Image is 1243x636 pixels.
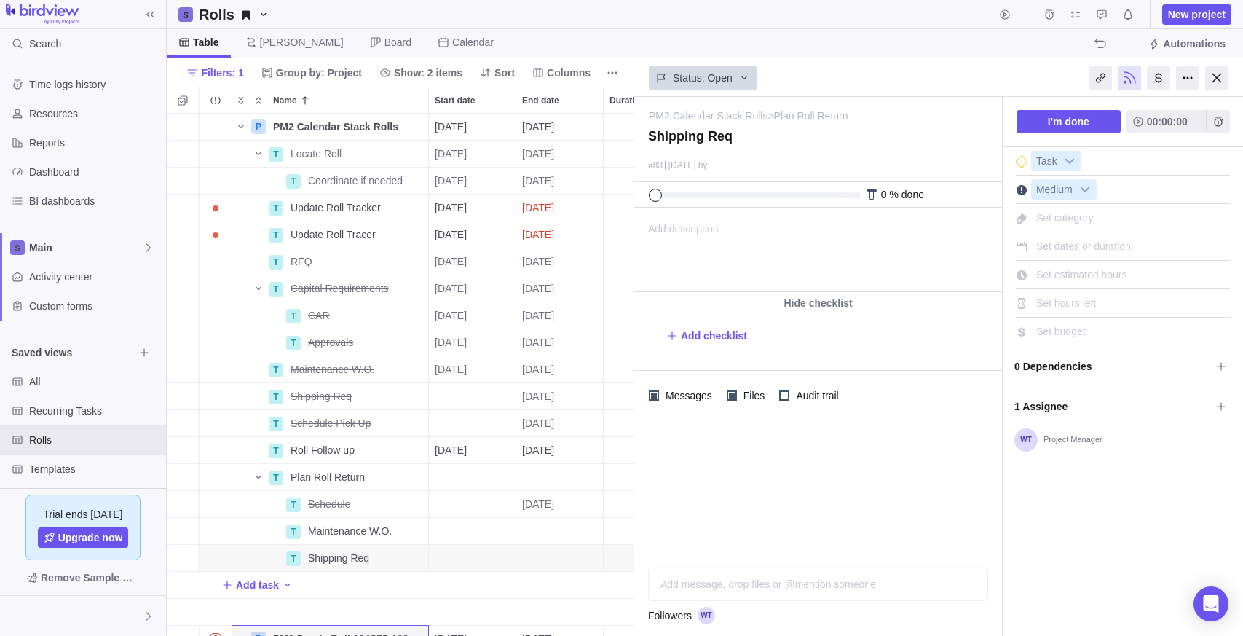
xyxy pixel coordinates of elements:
[429,302,516,329] div: Start date
[1032,152,1062,172] span: Task
[291,254,312,269] span: RFQ
[609,93,645,108] span: Duration
[522,389,554,404] span: [DATE]
[429,383,516,410] div: Start date
[1036,297,1097,309] span: Set hours left
[232,302,429,329] div: Name
[516,168,604,195] div: End date
[286,498,301,512] div: T
[604,141,691,168] div: Duration
[286,309,301,323] div: T
[269,255,283,270] div: T
[200,195,232,221] div: Trouble indication
[291,281,389,296] span: Capital Requirements
[232,114,429,141] div: Name
[29,404,160,418] span: Recurring Tasks
[200,275,232,302] div: Trouble indication
[29,194,160,208] span: BI dashboards
[232,518,429,545] div: Name
[522,173,554,188] span: [DATE]
[200,356,232,383] div: Trouble indication
[200,383,232,410] div: Trouble indication
[232,275,429,302] div: Name
[200,221,232,248] div: Trouble indication
[881,189,887,200] span: 0
[522,254,554,269] span: [DATE]
[429,437,516,464] div: Start date
[516,410,604,437] div: End date
[232,248,429,275] div: Name
[236,578,279,592] span: Add task
[232,329,429,356] div: Name
[429,599,516,626] div: Start date
[200,464,232,491] div: Trouble indication
[604,437,691,464] div: Duration
[604,168,691,195] div: Duration
[269,147,283,162] div: T
[1036,212,1094,224] span: Set category
[291,200,381,215] span: Update Roll Tracker
[516,437,604,464] div: End date
[547,66,591,80] span: Columns
[604,491,691,518] div: Duration
[604,410,691,437] div: Duration
[435,362,467,377] span: [DATE]
[435,200,467,215] span: [DATE]
[889,189,923,200] span: % done
[522,443,554,458] span: [DATE]
[267,87,428,113] div: Name
[267,114,428,140] div: PM2 Calendar Stack Rolls
[232,221,429,248] div: Name
[604,599,691,626] div: Duration
[604,302,691,329] div: Duration
[435,173,467,188] span: [DATE]
[302,168,428,194] div: Coordinate if needed
[285,195,428,221] div: Update Roll Tracker
[285,464,428,490] div: Plan Roll Return
[200,302,232,329] div: Trouble indication
[200,114,232,141] div: Trouble indication
[285,221,428,248] div: Update Roll Tracer
[201,66,243,80] span: Filters: 1
[666,326,747,346] span: Add checklist
[269,390,283,404] div: T
[1163,36,1226,51] span: Automations
[285,248,428,275] div: RFQ
[429,114,516,141] div: Start date
[429,87,516,113] div: Start date
[435,146,467,161] span: [DATE]
[1014,354,1211,379] span: 0 Dependencies
[429,195,516,221] div: Start date
[516,599,604,626] div: End date
[1118,11,1138,23] a: Notifications
[1205,66,1228,90] div: Close
[29,433,160,447] span: Rolls
[516,302,604,329] div: End date
[269,471,283,485] div: T
[291,362,374,377] span: Maintenance W.O.
[29,136,160,150] span: Reports
[200,518,232,545] div: Trouble indication
[12,566,154,589] span: Remove Sample Data
[269,201,283,216] div: T
[286,336,301,350] div: T
[1118,4,1138,25] span: Notifications
[516,518,604,545] div: End date
[516,275,604,302] div: End date
[291,443,355,458] span: Roll Follow up
[6,4,79,25] img: logo
[302,545,428,571] div: Shipping Req
[429,491,516,518] div: Start date
[526,63,596,83] span: Columns
[516,248,604,275] div: End date
[602,63,623,83] span: More actions
[1147,66,1170,90] div: Billing
[167,572,1099,599] div: Add New
[516,195,603,221] div: highlight
[200,437,232,464] div: Trouble indication
[269,444,283,458] div: T
[516,221,603,248] div: highlight
[604,221,691,248] div: Duration
[516,87,603,113] div: End date
[302,302,428,329] div: CAR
